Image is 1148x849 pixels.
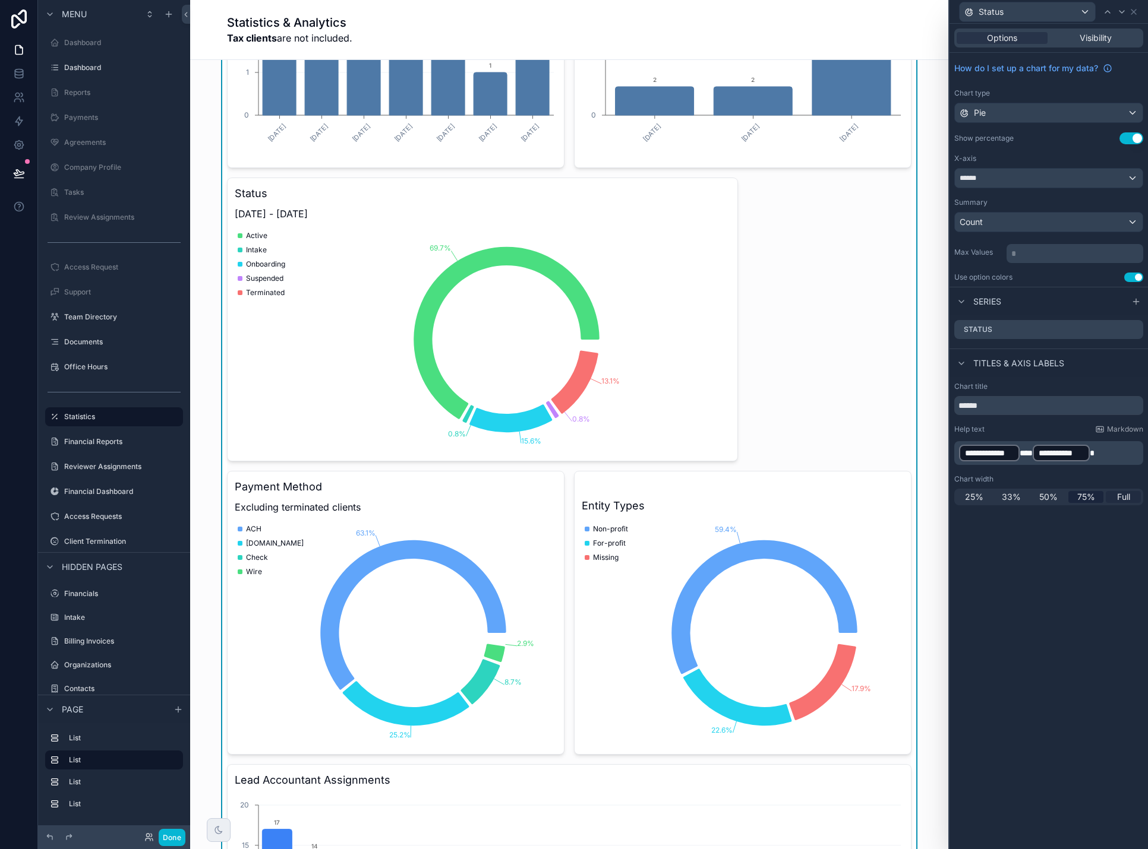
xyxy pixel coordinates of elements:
a: Markdown [1095,424,1143,434]
span: Full [1117,491,1130,503]
tspan: 2.9% [517,639,534,648]
tspan: 59.4% [715,525,737,534]
span: Pie [974,107,986,119]
label: Review Assignments [64,213,181,222]
label: Client Termination [64,537,181,546]
text: [DATE] [393,122,414,144]
span: Titles & Axis labels [973,357,1064,369]
div: chart [235,519,557,747]
label: Reviewer Assignments [64,462,181,471]
label: Billing Invoices [64,636,181,646]
label: Agreements [64,138,181,147]
text: [DATE] [838,122,860,144]
a: Statistics [45,407,183,426]
span: Count [960,216,983,228]
text: 2 [751,76,755,83]
label: Documents [64,337,181,347]
label: List [69,733,178,743]
label: Chart width [954,474,994,484]
h3: Entity Types [582,498,904,514]
h3: Payment Method [235,479,557,495]
h3: Lead Accountant Assignments [235,772,904,788]
tspan: 13.1% [601,376,620,385]
text: 2 [653,76,657,83]
a: Contacts [45,679,183,698]
label: Intake [64,613,181,622]
label: Dashboard [64,63,181,72]
button: Pie [954,103,1143,123]
a: Team Directory [45,308,183,327]
a: Financial Reports [45,432,183,451]
h1: Statistics & Analytics [227,14,352,31]
label: Tasks [64,188,181,197]
button: Status [959,2,1096,22]
tspan: 1 [246,68,249,77]
a: Dashboard [45,58,183,77]
div: scrollable content [38,723,190,825]
tspan: 8.7% [504,677,522,686]
span: 50% [1039,491,1058,503]
a: Reviewer Assignments [45,457,183,476]
tspan: 25.2% [389,730,411,739]
span: Terminated [246,288,285,297]
label: Financials [64,589,181,598]
span: Menu [62,8,87,20]
a: How do I set up a chart for my data? [954,62,1112,74]
span: Excluding terminated clients [235,500,557,514]
text: [DATE] [740,122,761,144]
a: Documents [45,332,183,351]
tspan: 17.9% [851,684,871,693]
label: List [69,777,178,787]
label: Support [64,287,181,297]
span: Markdown [1107,424,1143,434]
label: Show percentage [954,134,1014,143]
span: Visibility [1080,32,1112,44]
a: Financials [45,584,183,603]
div: Use option colors [954,273,1013,282]
tspan: 69.7% [430,243,451,252]
span: Series [973,296,1001,308]
tspan: 0.8% [448,429,466,438]
a: Agreements [45,133,183,152]
text: [DATE] [266,122,288,144]
a: Billing Invoices [45,632,183,651]
label: Access Request [64,262,181,272]
label: Help text [954,424,985,434]
a: Review Assignments [45,208,183,227]
h3: Status [235,185,730,202]
span: How do I set up a chart for my data? [954,62,1098,74]
tspan: 63.1% [356,528,376,537]
label: Dashboard [64,38,181,47]
button: Done [159,829,185,846]
label: Chart type [954,88,990,98]
label: Summary [954,198,988,207]
span: Missing [593,553,619,562]
span: [DOMAIN_NAME] [246,538,304,548]
label: Payments [64,113,181,122]
a: Dashboard [45,33,183,52]
div: scrollable content [1007,242,1143,263]
text: 1 [489,62,491,69]
text: [DATE] [351,122,372,144]
text: 17 [274,819,280,826]
a: Access Request [45,258,183,277]
label: Max Values [954,248,1002,257]
label: X-axis [954,154,976,163]
text: [DATE] [477,122,499,144]
label: List [69,799,178,809]
button: Count [954,212,1143,232]
span: Intake [246,245,267,255]
text: [DATE] [519,122,541,144]
a: Client Termination [45,532,183,551]
div: chart [582,519,904,747]
span: Wire [246,567,262,576]
label: Team Directory [64,312,181,322]
label: Office Hours [64,362,181,372]
a: Office Hours [45,357,183,376]
span: are not included. [227,31,352,45]
span: Active [246,231,267,240]
span: Check [246,553,268,562]
div: scrollable content [954,439,1143,465]
strong: Tax clients [227,32,277,44]
text: [DATE] [308,122,330,144]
